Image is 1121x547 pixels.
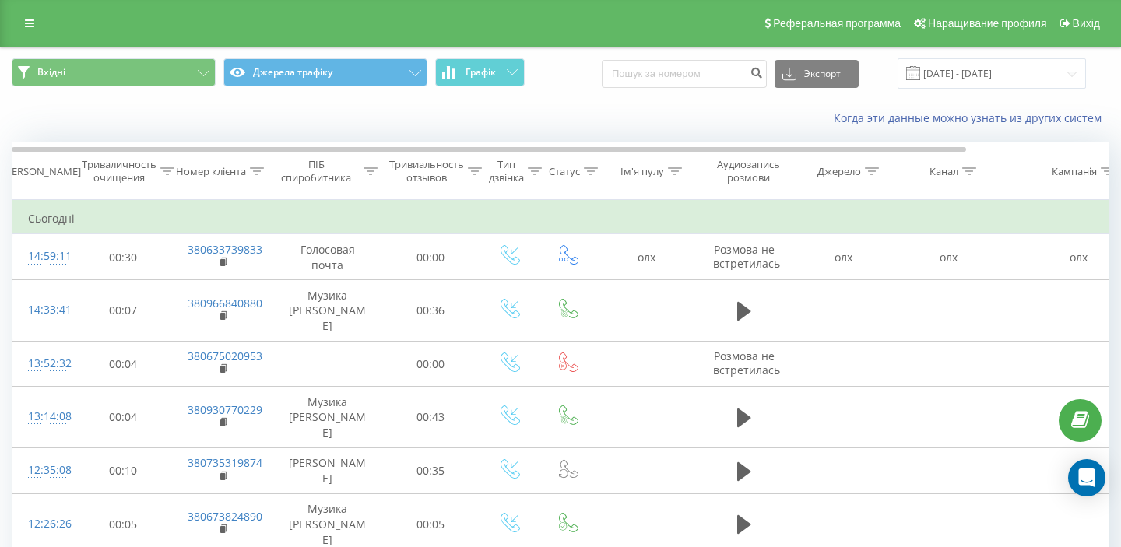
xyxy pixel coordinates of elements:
font: Джерело [817,164,861,178]
a: 380966840880 [188,296,262,310]
input: Пошук за номером [602,60,767,88]
font: Кампанія [1052,164,1097,178]
font: Вхідні [37,65,65,79]
font: Тип дзвінка [489,157,524,184]
font: 00:05 [109,517,137,531]
font: 13:52:32 [28,356,72,370]
font: Тривиальность отзывов [389,157,464,184]
font: Розмова не встретилась [713,349,780,377]
font: Номер клієнта [176,164,246,178]
font: 12:35:08 [28,462,72,477]
font: Когда эти данные можно узнать из других систем [834,110,1102,125]
font: 13:14:08 [28,408,72,423]
font: ПІБ спиробитника [281,157,351,184]
font: 00:07 [109,303,137,318]
font: 14:59:11 [28,248,72,263]
font: Аудиозапись розмови [717,157,780,184]
font: Голосовая почта [300,242,355,272]
font: Сьогодні [28,211,75,226]
font: олх [1070,250,1088,265]
font: 00:04 [109,356,137,371]
font: 00:00 [416,356,445,371]
font: олх [638,250,655,265]
font: Ім'я пулу [620,164,664,178]
font: Реферальная программа [773,17,901,30]
button: Графік [435,58,525,86]
div: Открытый Интерком Мессенджер [1068,459,1105,496]
a: 380930770229 [188,402,262,417]
font: 12:26:26 [28,516,72,531]
button: Джерела трафіку [223,58,427,86]
font: 00:36 [416,303,445,318]
font: [PERSON_NAME] [289,455,366,486]
font: Вихід [1073,17,1100,30]
font: 00:30 [109,250,137,265]
font: Музика [PERSON_NAME] [289,394,366,440]
a: 380633739833 [188,242,262,257]
font: Джерела трафіку [253,65,332,79]
a: 380673824890 [188,509,262,524]
a: 380735319874 [188,455,262,470]
font: Экспорт [804,67,841,80]
font: Розмова не встретилась [713,242,780,271]
font: олх [940,250,958,265]
font: [PERSON_NAME] [2,164,81,178]
button: Вхідні [12,58,216,86]
font: Канал [929,164,958,178]
font: 00:00 [416,250,445,265]
font: 00:35 [416,463,445,478]
font: 14:33:41 [28,302,72,317]
font: Триваличность очищения [82,157,156,184]
font: олх [835,250,852,265]
font: Музика [PERSON_NAME] [289,288,366,334]
font: 00:05 [416,517,445,531]
font: Графік [466,65,496,79]
a: Когда эти данные можно узнать из других систем [834,110,1109,125]
a: 380675020953 [188,349,262,363]
font: Наращивание профиля [928,17,1046,30]
font: 00:04 [109,410,137,425]
font: 00:10 [109,463,137,478]
button: Экспорт [775,60,859,88]
font: Музика [PERSON_NAME] [289,501,366,547]
font: 00:43 [416,410,445,425]
font: Статус [549,164,580,178]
